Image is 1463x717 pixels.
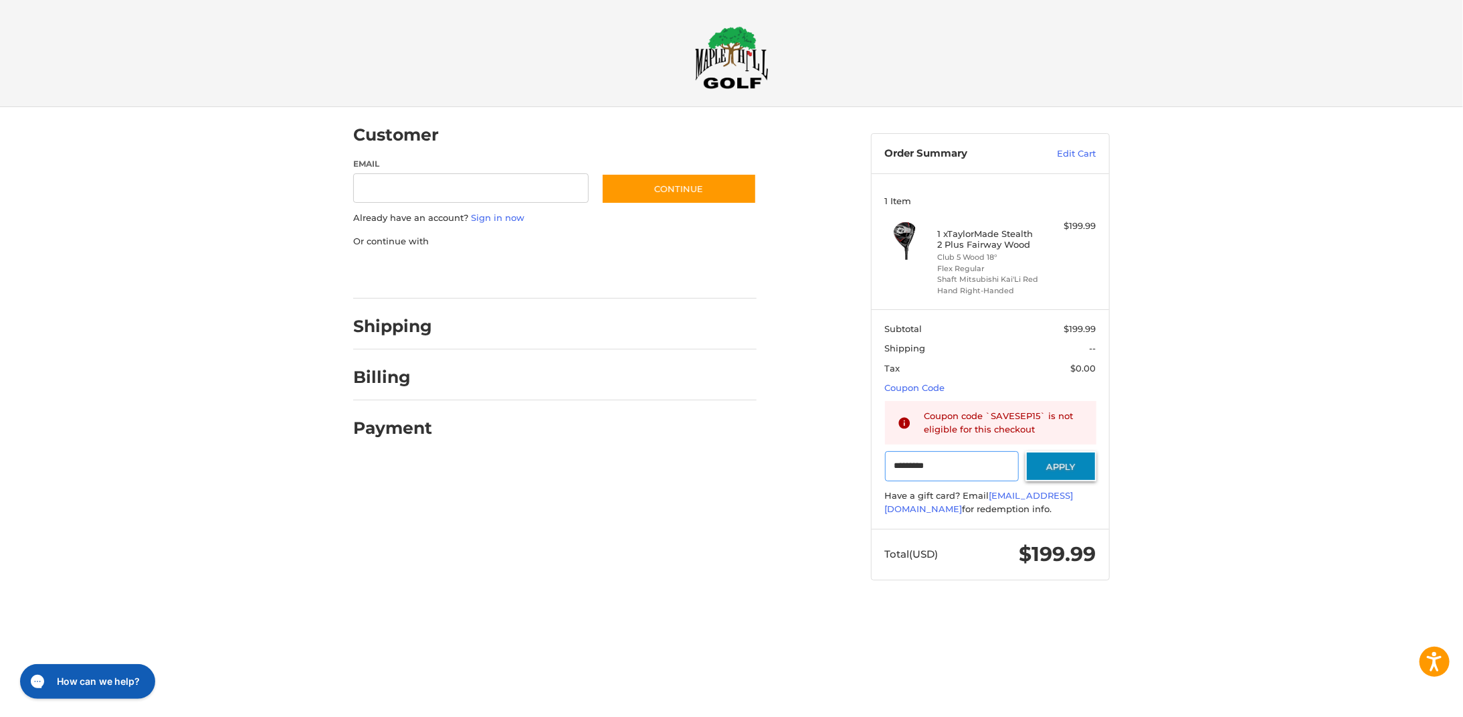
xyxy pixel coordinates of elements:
li: Club 5 Wood 18° [938,252,1040,263]
div: $199.99 [1044,220,1096,233]
li: Shaft Mitsubishi Kai'Li Red [938,274,1040,285]
a: [EMAIL_ADDRESS][DOMAIN_NAME] [885,490,1074,514]
button: Apply [1026,451,1096,481]
h2: Payment [353,418,432,439]
span: Shipping [885,343,926,353]
span: -- [1090,343,1096,353]
h2: Billing [353,367,431,388]
input: Gift Certificate or Coupon Code [885,451,1019,481]
h3: 1 Item [885,195,1096,206]
h4: 1 x TaylorMade Stealth 2 Plus Fairway Wood [938,228,1040,250]
img: Maple Hill Golf [695,26,769,89]
label: Email [353,158,589,170]
div: Coupon code `SAVESEP15` is not eligible for this checkout [924,410,1084,436]
span: $0.00 [1071,363,1096,374]
li: Flex Regular [938,263,1040,274]
a: Coupon Code [885,382,945,393]
li: Hand Right-Handed [938,285,1040,297]
div: Have a gift card? Email for redemption info. [885,489,1096,515]
button: Continue [601,173,757,204]
span: Total (USD) [885,548,939,560]
h3: Order Summary [885,147,1029,161]
a: Edit Cart [1029,147,1096,161]
span: $199.99 [1019,542,1096,566]
p: Already have an account? [353,212,757,225]
iframe: PayPal-paylater [462,261,563,285]
iframe: Gorgias live chat messenger [13,659,159,704]
span: Tax [885,363,900,374]
a: Sign in now [471,212,524,223]
p: Or continue with [353,235,757,248]
iframe: PayPal-paypal [349,261,450,285]
span: $199.99 [1064,323,1096,334]
iframe: PayPal-venmo [576,261,676,285]
span: Subtotal [885,323,922,334]
h2: Shipping [353,316,432,337]
h2: Customer [353,125,439,145]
